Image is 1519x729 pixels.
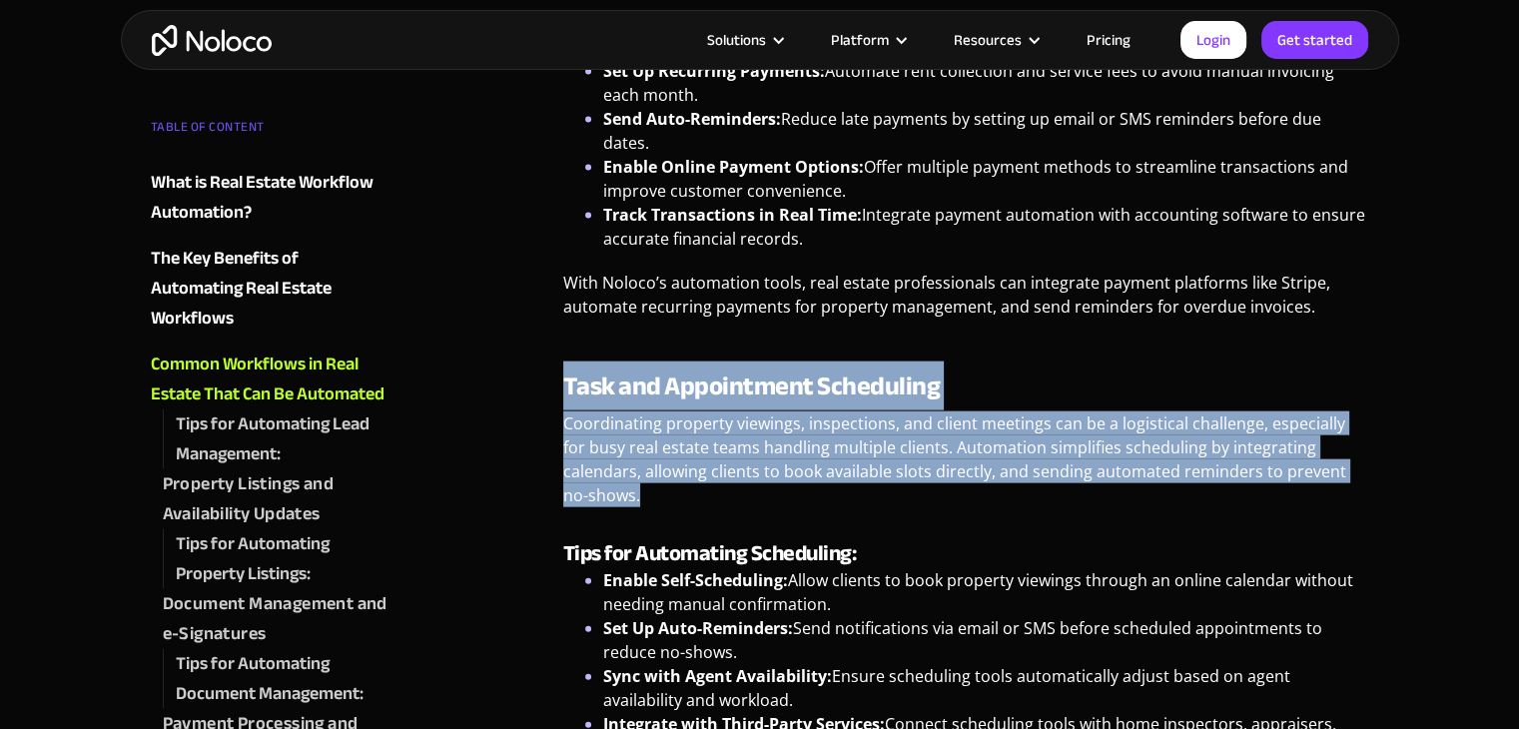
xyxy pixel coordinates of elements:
[682,27,806,53] div: Solutions
[603,156,864,178] strong: Enable Online Payment Options:
[563,271,1369,334] p: With Noloco’s automation tools, real estate professionals can integrate payment platforms like St...
[1261,21,1368,59] a: Get started
[563,362,941,410] strong: Task and Appointment Scheduling
[806,27,929,53] div: Platform
[603,108,781,130] strong: Send Auto-Reminders:
[603,203,1369,251] li: Integrate payment automation with accounting software to ensure accurate financial records.
[929,27,1062,53] div: Resources
[603,569,788,591] strong: Enable Self-Scheduling:
[1062,27,1155,53] a: Pricing
[176,409,392,469] a: Tips for Automating Lead Management:
[603,568,1369,616] li: Allow clients to book property viewings through an online calendar without needing manual confirm...
[603,616,1369,664] li: Send notifications via email or SMS before scheduled appointments to reduce no-shows.
[151,168,392,228] a: What is Real Estate Workflow Automation?
[563,532,857,574] strong: Tips for Automating Scheduling:
[603,664,1369,712] li: Ensure scheduling tools automatically adjust based on agent availability and workload.
[1180,21,1246,59] a: Login
[603,204,862,226] strong: Track Transactions in Real Time:
[603,155,1369,203] li: Offer multiple payment methods to streamline transactions and improve customer convenience.
[563,411,1369,522] p: Coordinating property viewings, inspections, and client meetings can be a logistical challenge, e...
[603,617,793,639] strong: Set Up Auto-Reminders:
[707,27,766,53] div: Solutions
[603,59,1369,107] li: Automate rent collection and service fees to avoid manual invoicing each month.
[603,107,1369,155] li: Reduce late payments by setting up email or SMS reminders before due dates.
[151,112,392,152] div: TABLE OF CONTENT
[163,589,392,649] a: Document Management and e-Signatures
[151,350,392,409] a: Common Workflows in Real Estate That Can Be Automated
[831,27,889,53] div: Platform
[954,27,1022,53] div: Resources
[152,25,272,56] a: home
[603,60,825,82] strong: Set Up Recurring Payments:
[176,649,392,709] a: Tips for Automating Document Management:
[176,529,392,589] a: Tips for Automating Property Listings:
[163,469,392,529] a: Property Listings and Availability Updates
[603,665,832,687] strong: Sync with Agent Availability:
[151,244,392,334] a: The Key Benefits of Automating Real Estate Workflows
